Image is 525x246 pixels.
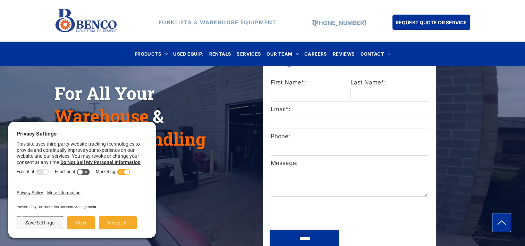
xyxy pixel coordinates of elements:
label: First Name*: [271,78,348,87]
label: Email*: [271,105,428,114]
span: Request a Quote or Service! [270,51,427,67]
span: Warehouse [54,105,149,128]
span: Material Handling [54,128,206,150]
a: OUR TEAM [264,49,302,58]
span: For All Your [54,82,155,105]
a: CONTACT [357,49,393,58]
a: REQUEST QUOTE OR SERVICE [392,15,470,30]
a: REVIEWS [330,49,358,58]
a: SERVICES [234,49,264,58]
strong: FORKLIFTS & WAREHOUSE EQUIPMENT [159,19,277,26]
span: & [153,105,163,128]
a: CAREERS [302,49,330,58]
a: [PHONE_NUMBER] [313,19,366,26]
label: Last Name*: [350,78,428,87]
label: Phone: [271,132,428,141]
span: REQUEST QUOTE OR SERVICE [396,16,467,29]
a: USED EQUIP. [170,49,206,58]
a: PRODUCTS [132,49,171,58]
a: RENTALS [206,49,234,58]
label: Message: [271,159,428,168]
iframe: reCAPTCHA [270,201,365,225]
